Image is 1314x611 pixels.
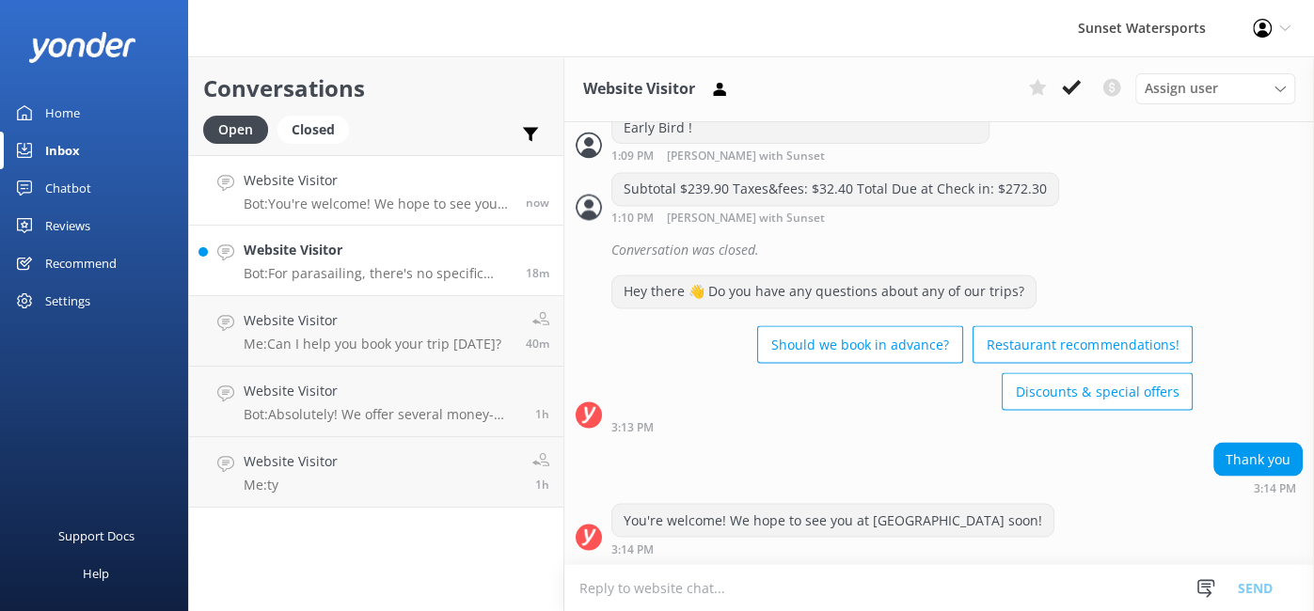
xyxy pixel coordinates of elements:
[667,150,825,163] span: [PERSON_NAME] with Sunset
[203,116,268,144] div: Open
[45,207,90,244] div: Reviews
[611,543,654,555] strong: 3:14 PM
[1213,480,1303,493] div: Sep 25 2025 02:14pm (UTC -05:00) America/Cancun
[244,477,338,493] p: Me: ty
[611,421,654,432] strong: 3:13 PM
[1254,482,1296,493] strong: 3:14 PM
[45,282,90,320] div: Settings
[612,504,1053,536] div: You're welcome! We hope to see you at [GEOGRAPHIC_DATA] soon!
[189,437,563,508] a: Website VisitorMe:ty1h
[526,336,549,352] span: Sep 25 2025 01:34pm (UTC -05:00) America/Cancun
[244,406,521,423] p: Bot: Absolutely! We offer several money-saving combo packages that include popular activities lik...
[526,265,549,281] span: Sep 25 2025 01:56pm (UTC -05:00) America/Cancun
[58,517,135,555] div: Support Docs
[535,477,549,493] span: Sep 25 2025 12:45pm (UTC -05:00) America/Cancun
[1002,372,1193,410] button: Discounts & special offers
[583,77,695,102] h3: Website Visitor
[611,150,654,163] strong: 1:09 PM
[189,226,563,296] a: Website VisitorBot:For parasailing, there's no specific weight requirement for children, but the ...
[244,196,512,212] p: Bot: You're welcome! We hope to see you at [GEOGRAPHIC_DATA] soon!
[611,211,1059,225] div: Sep 25 2025 12:10pm (UTC -05:00) America/Cancun
[244,451,338,472] h4: Website Visitor
[244,310,501,331] h4: Website Visitor
[576,234,1303,266] div: 2025-09-25T17:45:12.206
[45,94,80,132] div: Home
[757,325,963,363] button: Should we book in advance?
[189,367,563,437] a: Website VisitorBot:Absolutely! We offer several money-saving combo packages that include popular ...
[45,244,117,282] div: Recommend
[83,555,109,592] div: Help
[526,195,549,211] span: Sep 25 2025 02:14pm (UTC -05:00) America/Cancun
[535,406,549,422] span: Sep 25 2025 01:10pm (UTC -05:00) America/Cancun
[244,240,512,260] h4: Website Visitor
[1145,78,1218,99] span: Assign user
[612,173,1058,205] div: Subtotal $239.90 Taxes&fees: $32.40 Total Due at Check in: $272.30
[611,419,1193,432] div: Sep 25 2025 02:13pm (UTC -05:00) America/Cancun
[28,32,136,63] img: yonder-white-logo.png
[611,234,1303,266] div: Conversation was closed.
[667,212,825,225] span: [PERSON_NAME] with Sunset
[244,381,521,401] h4: Website Visitor
[1135,73,1295,103] div: Assign User
[1214,443,1302,475] div: Thank you
[611,149,989,163] div: Sep 25 2025 12:09pm (UTC -05:00) America/Cancun
[244,265,512,282] p: Bot: For parasailing, there's no specific weight requirement for children, but the combined maxim...
[611,541,1054,555] div: Sep 25 2025 02:14pm (UTC -05:00) America/Cancun
[203,70,549,106] h2: Conversations
[611,212,654,225] strong: 1:10 PM
[277,116,349,144] div: Closed
[277,118,358,139] a: Closed
[45,132,80,169] div: Inbox
[203,118,277,139] a: Open
[244,336,501,352] p: Me: Can I help you book your trip [DATE]?
[244,170,512,191] h4: Website Visitor
[973,325,1193,363] button: Restaurant recommendations!
[189,155,563,226] a: Website VisitorBot:You're welcome! We hope to see you at [GEOGRAPHIC_DATA] soon!now
[45,169,91,207] div: Chatbot
[612,275,1036,307] div: Hey there 👋 Do you have any questions about any of our trips?
[189,296,563,367] a: Website VisitorMe:Can I help you book your trip [DATE]?40m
